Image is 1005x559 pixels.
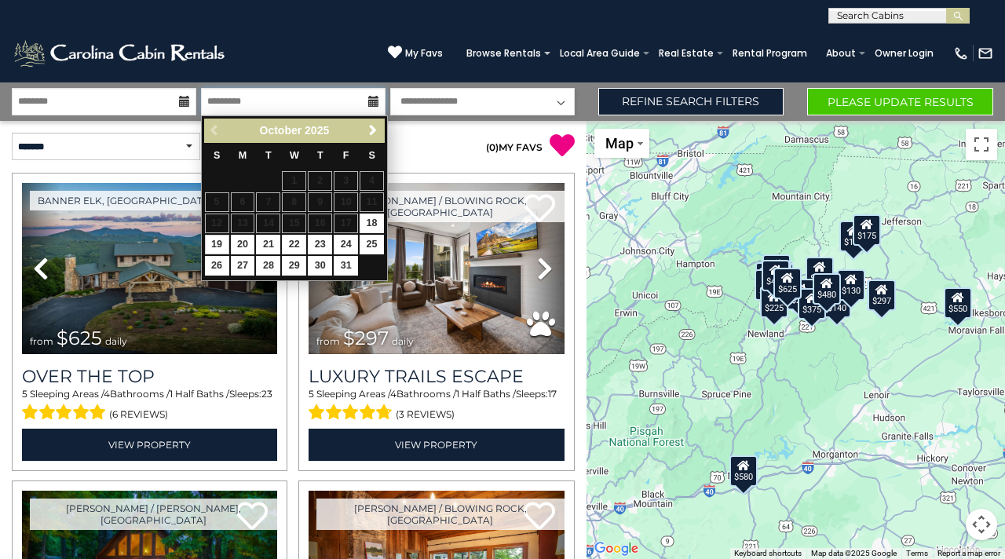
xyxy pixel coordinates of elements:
[22,388,27,400] span: 5
[231,235,255,254] a: 20
[392,335,414,347] span: daily
[837,269,865,301] div: $130
[343,327,389,349] span: $297
[343,150,349,161] span: Friday
[651,42,722,64] a: Real Estate
[367,124,379,137] span: Next
[590,539,642,559] img: Google
[334,235,358,254] a: 24
[30,335,53,347] span: from
[308,235,332,254] a: 23
[598,88,784,115] a: Refine Search Filters
[405,46,443,60] span: My Favs
[489,141,495,153] span: 0
[261,388,272,400] span: 23
[548,388,557,400] span: 17
[256,256,280,276] a: 28
[456,388,516,400] span: 1 Half Baths /
[839,221,868,252] div: $175
[368,150,375,161] span: Saturday
[396,404,455,425] span: (3 reviews)
[22,429,277,461] a: View Property
[760,268,788,299] div: $424
[309,366,564,387] a: Luxury Trails Escape
[978,46,993,61] img: mail-regular-white.png
[552,42,648,64] a: Local Area Guide
[282,256,306,276] a: 29
[30,499,277,530] a: [PERSON_NAME] / [PERSON_NAME], [GEOGRAPHIC_DATA]
[867,42,941,64] a: Owner Login
[205,256,229,276] a: 26
[388,45,443,61] a: My Favs
[799,288,827,320] div: $375
[818,42,864,64] a: About
[309,429,564,461] a: View Property
[109,404,168,425] span: (6 reviews)
[316,191,564,222] a: [PERSON_NAME] / Blowing Rock, [GEOGRAPHIC_DATA]
[256,235,280,254] a: 21
[944,287,972,319] div: $550
[205,235,229,254] a: 19
[762,254,791,286] div: $125
[316,335,340,347] span: from
[390,388,397,400] span: 4
[239,150,247,161] span: Monday
[594,129,649,158] button: Change map style
[953,46,969,61] img: phone-regular-white.png
[486,141,499,153] span: ( )
[734,548,802,559] button: Keyboard shortcuts
[282,235,306,254] a: 22
[762,260,790,291] div: $425
[260,124,302,137] span: October
[806,257,834,288] div: $349
[966,509,997,540] button: Map camera controls
[170,388,229,400] span: 1 Half Baths /
[22,183,277,354] img: thumbnail_167153549.jpeg
[364,121,383,141] a: Next
[966,129,997,160] button: Toggle fullscreen view
[906,549,928,557] a: Terms (opens in new tab)
[22,387,277,425] div: Sleeping Areas / Bathrooms / Sleeps:
[334,256,358,276] a: 31
[774,268,802,299] div: $625
[360,214,384,233] a: 18
[309,183,564,354] img: thumbnail_168695581.jpeg
[290,150,299,161] span: Wednesday
[807,88,993,115] button: Please Update Results
[486,141,543,153] a: (0)MY FAVS
[308,256,332,276] a: 30
[813,273,841,305] div: $480
[853,214,881,246] div: $175
[459,42,549,64] a: Browse Rentals
[265,150,272,161] span: Tuesday
[756,262,784,294] div: $290
[317,150,323,161] span: Thursday
[231,256,255,276] a: 27
[755,269,784,301] div: $230
[309,387,564,425] div: Sleeping Areas / Bathrooms / Sleeps:
[12,38,229,69] img: White-1-2.png
[761,287,789,318] div: $225
[30,191,221,210] a: Banner Elk, [GEOGRAPHIC_DATA]
[605,135,634,152] span: Map
[590,539,642,559] a: Open this area in Google Maps (opens a new window)
[305,124,329,137] span: 2025
[868,279,897,311] div: $297
[105,335,127,347] span: daily
[937,549,1000,557] a: Report a map error
[309,388,314,400] span: 5
[811,549,897,557] span: Map data ©2025 Google
[316,499,564,530] a: [PERSON_NAME] / Blowing Rock, [GEOGRAPHIC_DATA]
[57,327,102,349] span: $625
[214,150,220,161] span: Sunday
[730,455,758,487] div: $580
[725,42,815,64] a: Rental Program
[22,366,277,387] a: Over The Top
[360,235,384,254] a: 25
[104,388,110,400] span: 4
